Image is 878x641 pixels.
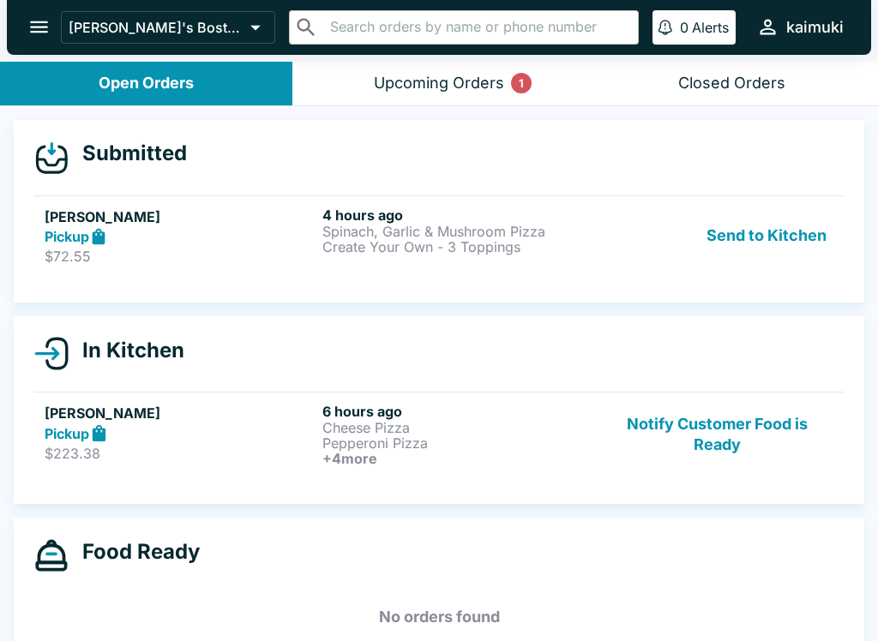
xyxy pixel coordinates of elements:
h6: + 4 more [322,451,593,466]
strong: Pickup [45,425,89,442]
p: 0 [680,19,689,36]
h4: Food Ready [69,539,200,565]
div: kaimuki [786,17,844,38]
button: open drawer [17,5,61,49]
h4: In Kitchen [69,338,184,363]
strong: Pickup [45,228,89,245]
h6: 6 hours ago [322,403,593,420]
input: Search orders by name or phone number [325,15,631,39]
p: 1 [519,75,524,92]
div: Closed Orders [678,74,785,93]
p: [PERSON_NAME]'s Boston Pizza [69,19,244,36]
h5: [PERSON_NAME] [45,207,316,227]
h6: 4 hours ago [322,207,593,224]
button: [PERSON_NAME]'s Boston Pizza [61,11,275,44]
a: [PERSON_NAME]Pickup$223.386 hours agoCheese PizzaPepperoni Pizza+4moreNotify Customer Food is Ready [34,392,844,476]
h5: [PERSON_NAME] [45,403,316,423]
p: Alerts [692,19,729,36]
p: Pepperoni Pizza [322,435,593,451]
button: Send to Kitchen [700,207,833,266]
button: kaimuki [749,9,851,45]
p: Create Your Own - 3 Toppings [322,239,593,255]
a: [PERSON_NAME]Pickup$72.554 hours agoSpinach, Garlic & Mushroom PizzaCreate Your Own - 3 ToppingsS... [34,195,844,276]
p: $223.38 [45,445,316,462]
button: Notify Customer Food is Ready [601,403,833,466]
div: Open Orders [99,74,194,93]
h4: Submitted [69,141,187,166]
p: Cheese Pizza [322,420,593,435]
div: Upcoming Orders [374,74,504,93]
p: $72.55 [45,248,316,265]
p: Spinach, Garlic & Mushroom Pizza [322,224,593,239]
